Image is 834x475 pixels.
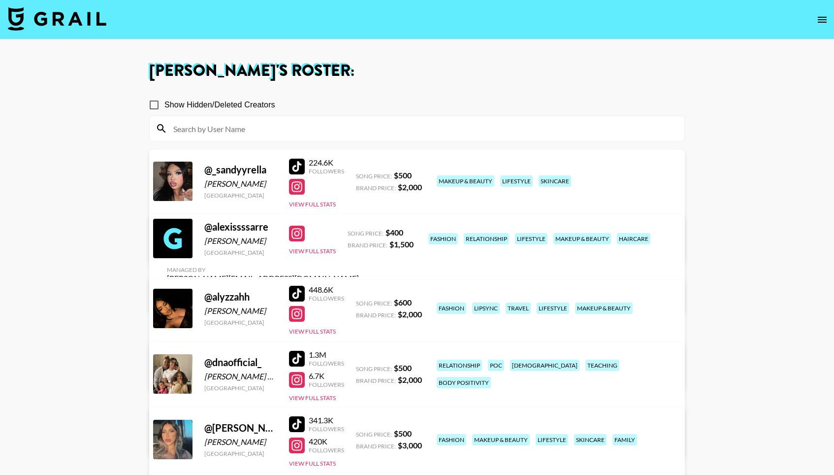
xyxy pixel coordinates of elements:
div: family [612,434,637,445]
div: makeup & beauty [553,233,611,244]
div: @ _sandyyrella [204,164,277,176]
div: Followers [309,446,344,454]
button: View Full Stats [289,328,336,335]
strong: $ 500 [394,363,412,373]
div: @ alexissssarre [204,221,277,233]
div: [PERSON_NAME] [204,437,277,447]
span: Show Hidden/Deleted Creators [164,99,275,111]
div: fashion [428,233,458,244]
h1: [PERSON_NAME] 's Roster: [149,63,685,79]
div: lifestyle [536,434,568,445]
div: lifestyle [537,303,569,314]
div: 1.3M [309,350,344,360]
div: [PERSON_NAME] [204,179,277,189]
div: @ alyzzahh [204,291,277,303]
div: makeup & beauty [437,175,494,187]
div: @ [PERSON_NAME] [204,422,277,434]
div: 224.6K [309,158,344,168]
div: [GEOGRAPHIC_DATA] [204,384,277,392]
div: relationship [437,360,482,371]
div: [DEMOGRAPHIC_DATA] [510,360,579,371]
div: [PERSON_NAME][EMAIL_ADDRESS][DOMAIN_NAME] [167,273,359,283]
div: travel [506,303,531,314]
div: lipsync [472,303,500,314]
img: Grail Talent [8,7,106,31]
div: Followers [309,295,344,302]
div: Followers [309,381,344,388]
div: [PERSON_NAME] & [PERSON_NAME] [204,372,277,381]
div: Followers [309,425,344,433]
div: relationship [464,233,509,244]
button: View Full Stats [289,247,336,255]
div: 6.7K [309,371,344,381]
input: Search by User Name [167,121,678,136]
div: 420K [309,437,344,446]
div: poc [488,360,504,371]
div: makeup & beauty [575,303,633,314]
div: [GEOGRAPHIC_DATA] [204,319,277,326]
span: Song Price: [356,365,392,373]
div: Managed By [167,266,359,273]
div: lifestyle [500,175,533,187]
div: fashion [437,303,466,314]
span: Song Price: [356,431,392,438]
div: 448.6K [309,285,344,295]
span: Song Price: [348,230,384,237]
div: [PERSON_NAME] [204,236,277,246]
span: Brand Price: [356,311,396,319]
button: open drawer [812,10,832,30]
span: Brand Price: [348,241,387,249]
button: View Full Stats [289,394,336,402]
div: Followers [309,168,344,175]
span: Song Price: [356,172,392,180]
span: Brand Price: [356,442,396,450]
strong: $ 2,000 [398,375,422,384]
div: [PERSON_NAME] [204,306,277,316]
div: 341.3K [309,415,344,425]
strong: $ 500 [394,429,412,438]
div: haircare [617,233,650,244]
strong: $ 1,500 [389,239,414,249]
div: [GEOGRAPHIC_DATA] [204,192,277,199]
div: makeup & beauty [472,434,530,445]
div: @ dnaofficial_ [204,356,277,369]
button: View Full Stats [289,460,336,467]
span: Brand Price: [356,184,396,192]
div: [GEOGRAPHIC_DATA] [204,249,277,256]
span: Song Price: [356,300,392,307]
div: [GEOGRAPHIC_DATA] [204,450,277,457]
div: body positivity [437,377,491,388]
strong: $ 400 [385,228,403,237]
strong: $ 2,000 [398,182,422,192]
span: Brand Price: [356,377,396,384]
div: teaching [585,360,619,371]
div: lifestyle [515,233,547,244]
div: Followers [309,360,344,367]
strong: $ 2,000 [398,309,422,319]
button: View Full Stats [289,201,336,208]
div: skincare [539,175,571,187]
div: fashion [437,434,466,445]
strong: $ 3,000 [398,441,422,450]
div: skincare [574,434,607,445]
strong: $ 500 [394,170,412,180]
strong: $ 600 [394,298,412,307]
